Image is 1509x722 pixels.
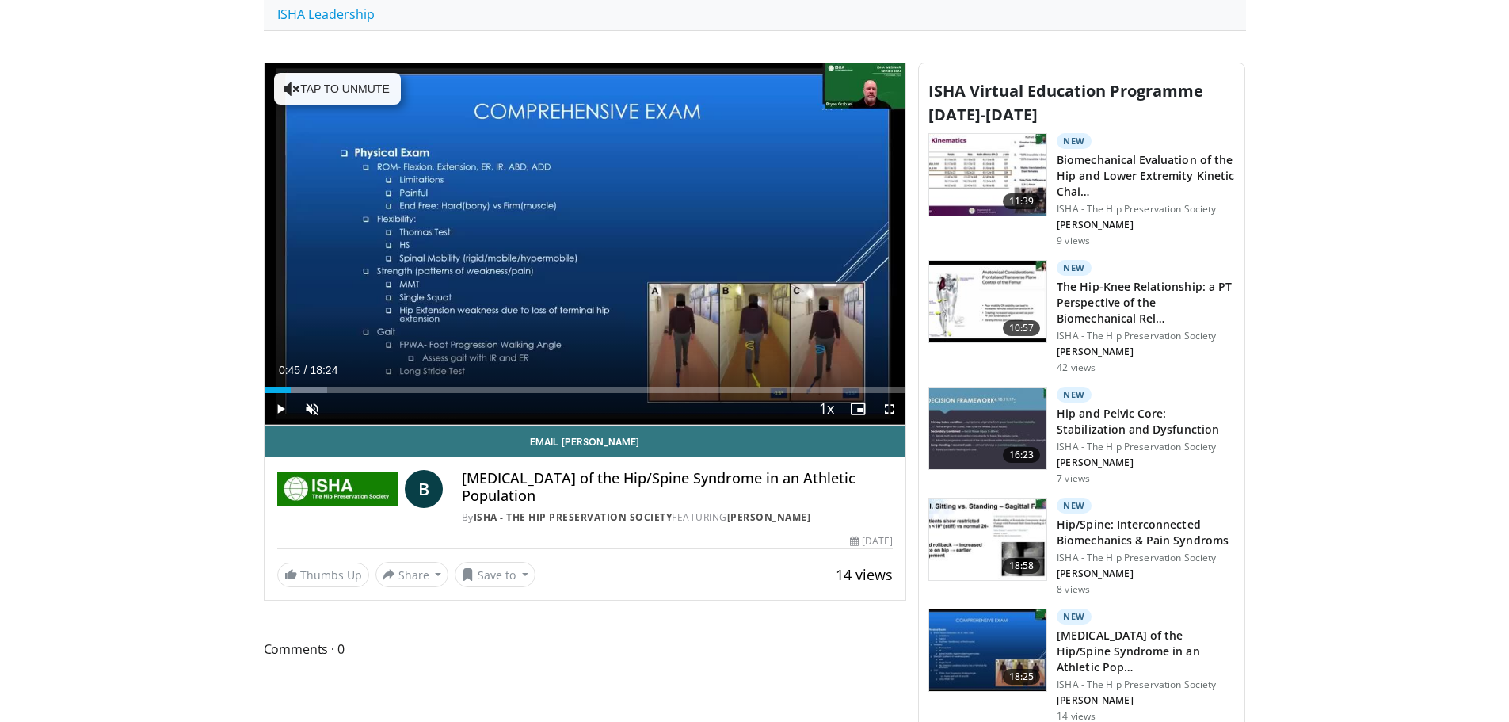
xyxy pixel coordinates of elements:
img: 0bdaa4eb-40dd-479d-bd02-e24569e50eb5.150x105_q85_crop-smart_upscale.jpg [929,499,1046,581]
span: ISHA Virtual Education Programme [DATE]-[DATE] [928,80,1203,125]
p: [PERSON_NAME] [1057,346,1235,358]
a: 16:23 New Hip and Pelvic Core: Stabilization and Dysfunction ISHA - The Hip Preservation Society ... [928,387,1235,485]
p: [PERSON_NAME] [1057,567,1235,580]
h3: The Hip-Knee Relationship: a PT Perspective of the Biomechanical Rel… [1057,279,1235,327]
span: 18:25 [1003,669,1041,685]
p: 9 views [1057,235,1090,247]
video-js: Video Player [265,63,906,426]
span: 0:45 [279,364,300,376]
a: [PERSON_NAME] [727,510,811,524]
p: ISHA - The Hip Preservation Society [1057,678,1235,691]
img: 8cf580ce-0e69-40cf-bdad-06f149b21afc.150x105_q85_crop-smart_upscale.jpg [929,609,1046,692]
p: ISHA - The Hip Preservation Society [1057,203,1235,216]
img: 292c1307-4274-4cce-a4ae-b6cd8cf7e8aa.150x105_q85_crop-smart_upscale.jpg [929,261,1046,343]
a: ISHA - The Hip Preservation Society [474,510,673,524]
button: Tap to unmute [274,73,401,105]
p: 8 views [1057,583,1090,596]
img: f98fa5b6-d79e-4118-8ddc-4ffabcff162a.150x105_q85_crop-smart_upscale.jpg [929,388,1046,470]
img: ISHA - The Hip Preservation Society [277,470,398,508]
img: 6da35c9a-c555-4f75-a3af-495e0ca8239f.150x105_q85_crop-smart_upscale.jpg [929,134,1046,216]
span: 10:57 [1003,320,1041,336]
span: 14 views [836,565,893,584]
div: [DATE] [850,534,893,548]
p: New [1057,133,1092,149]
button: Share [375,562,449,587]
span: Comments 0 [264,639,907,659]
span: 18:24 [310,364,337,376]
h3: Hip and Pelvic Core: Stabilization and Dysfunction [1057,406,1235,437]
p: New [1057,387,1092,403]
p: [PERSON_NAME] [1057,219,1235,231]
a: 11:39 New Biomechanical Evaluation of the Hip and Lower Extremity Kinetic Chai… ISHA - The Hip Pr... [928,133,1235,247]
p: 7 views [1057,472,1090,485]
p: New [1057,498,1092,514]
button: Play [265,393,296,425]
div: Progress Bar [265,387,906,393]
button: Enable picture-in-picture mode [842,393,874,425]
span: 18:58 [1003,558,1041,574]
p: [PERSON_NAME] [1057,457,1235,469]
h3: Hip/Spine: Interconnected Biomechanics & Pain Syndroms [1057,517,1235,548]
a: Thumbs Up [277,563,369,587]
p: [PERSON_NAME] [1057,694,1235,707]
button: Save to [455,562,535,587]
a: B [405,470,443,508]
button: Playback Rate [810,393,842,425]
span: / [304,364,307,376]
div: By FEATURING [462,510,893,525]
a: Email [PERSON_NAME] [265,426,906,457]
p: ISHA - The Hip Preservation Society [1057,552,1235,564]
a: 18:58 New Hip/Spine: Interconnected Biomechanics & Pain Syndroms ISHA - The Hip Preservation Soci... [928,498,1235,596]
h3: Biomechanical Evaluation of the Hip and Lower Extremity Kinetic Chai… [1057,152,1235,200]
p: New [1057,260,1092,276]
p: New [1057,609,1092,625]
p: ISHA - The Hip Preservation Society [1057,441,1235,453]
button: Fullscreen [874,393,905,425]
p: 42 views [1057,361,1096,374]
button: Unmute [296,393,328,425]
span: 11:39 [1003,193,1041,209]
a: 10:57 New The Hip-Knee Relationship: a PT Perspective of the Biomechanical Rel… ISHA - The Hip Pr... [928,260,1235,374]
span: 16:23 [1003,447,1041,463]
h3: [MEDICAL_DATA] of the Hip/Spine Syndrome in an Athletic Pop… [1057,628,1235,675]
h4: [MEDICAL_DATA] of the Hip/Spine Syndrome in an Athletic Population [462,470,893,504]
p: ISHA - The Hip Preservation Society [1057,330,1235,342]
